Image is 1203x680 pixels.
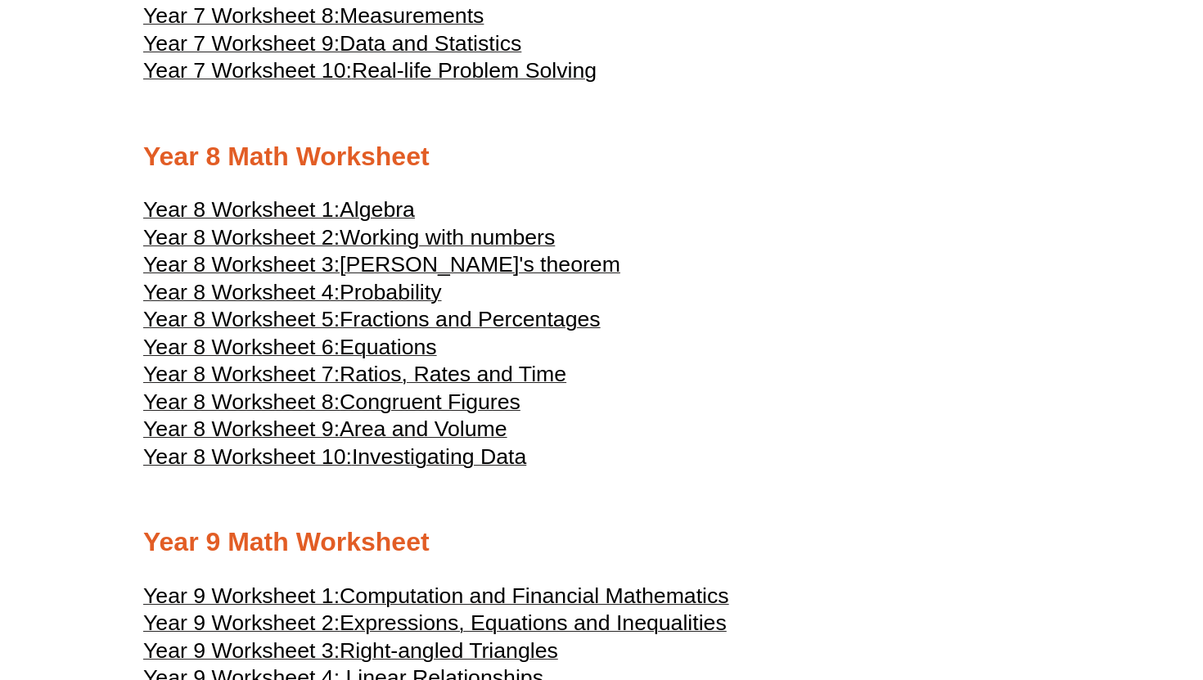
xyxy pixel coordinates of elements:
[143,362,340,386] span: Year 8 Worksheet 7:
[143,252,340,277] span: Year 8 Worksheet 3:
[143,397,520,413] a: Year 8 Worksheet 8:Congruent Figures
[352,444,526,469] span: Investigating Data
[143,335,340,359] span: Year 8 Worksheet 6:
[340,197,415,222] span: Algebra
[340,417,507,441] span: Area and Volume
[340,583,729,608] span: Computation and Financial Mathematics
[143,38,521,55] a: Year 7 Worksheet 9:Data and Statistics
[340,610,727,635] span: Expressions, Equations and Inequalities
[143,307,340,331] span: Year 8 Worksheet 5:
[143,342,437,358] a: Year 8 Worksheet 6:Equations
[143,280,340,304] span: Year 8 Worksheet 4:
[143,58,352,83] span: Year 7 Worksheet 10:
[340,252,620,277] span: [PERSON_NAME]'s theorem
[143,314,601,331] a: Year 8 Worksheet 5:Fractions and Percentages
[143,140,1060,174] h2: Year 8 Math Worksheet
[340,362,566,386] span: Ratios, Rates and Time
[340,280,441,304] span: Probability
[340,335,437,359] span: Equations
[143,197,340,222] span: Year 8 Worksheet 1:
[143,259,620,276] a: Year 8 Worksheet 3:[PERSON_NAME]'s theorem
[143,287,442,304] a: Year 8 Worksheet 4:Probability
[143,3,340,28] span: Year 7 Worksheet 8:
[340,3,484,28] span: Measurements
[143,205,415,221] a: Year 8 Worksheet 1:Algebra
[143,390,340,414] span: Year 8 Worksheet 8:
[352,58,597,83] span: Real-life Problem Solving
[143,638,340,663] span: Year 9 Worksheet 3:
[143,232,555,249] a: Year 8 Worksheet 2:Working with numbers
[143,646,558,662] a: Year 9 Worksheet 3:Right-angled Triangles
[143,31,340,56] span: Year 7 Worksheet 9:
[143,583,340,608] span: Year 9 Worksheet 1:
[143,444,352,469] span: Year 8 Worksheet 10:
[143,225,340,250] span: Year 8 Worksheet 2:
[340,638,558,663] span: Right-angled Triangles
[143,417,340,441] span: Year 8 Worksheet 9:
[143,618,727,634] a: Year 9 Worksheet 2:Expressions, Equations and Inequalities
[340,390,520,414] span: Congruent Figures
[143,591,729,607] a: Year 9 Worksheet 1:Computation and Financial Mathematics
[1121,601,1203,680] iframe: Chat Widget
[143,610,340,635] span: Year 9 Worksheet 2:
[340,225,555,250] span: Working with numbers
[143,11,484,27] a: Year 7 Worksheet 8:Measurements
[143,424,507,440] a: Year 8 Worksheet 9:Area and Volume
[143,525,1060,560] h2: Year 9 Math Worksheet
[143,65,597,82] a: Year 7 Worksheet 10:Real-life Problem Solving
[143,369,566,385] a: Year 8 Worksheet 7:Ratios, Rates and Time
[340,307,601,331] span: Fractions and Percentages
[143,452,526,468] a: Year 8 Worksheet 10:Investigating Data
[340,31,521,56] span: Data and Statistics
